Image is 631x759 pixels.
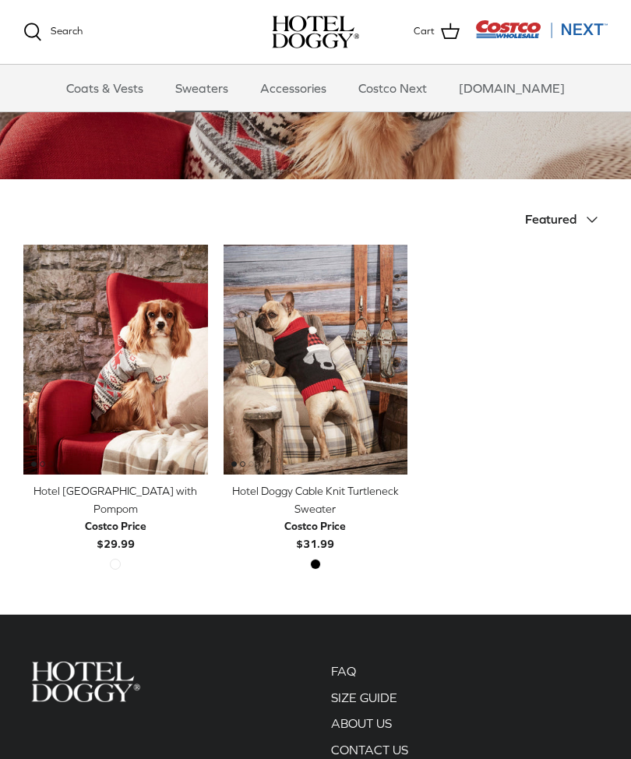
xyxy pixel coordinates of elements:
a: Visit Costco Next [475,30,608,41]
div: Costco Price [284,517,346,535]
a: Search [23,23,83,41]
b: $31.99 [284,517,346,549]
a: Hotel [GEOGRAPHIC_DATA] with Pompom Costco Price$29.99 [23,482,208,552]
a: Accessories [246,65,340,111]
a: [DOMAIN_NAME] [445,65,579,111]
a: Coats & Vests [52,65,157,111]
div: Hotel [GEOGRAPHIC_DATA] with Pompom [23,482,208,517]
a: Cart [414,22,460,42]
a: Hotel Doggy Cable Knit Turtleneck Sweater [224,245,408,475]
a: Hotel Doggy Fair Isle Sweater with Pompom [23,245,208,475]
a: Costco Next [344,65,441,111]
button: Featured [525,203,608,237]
img: hoteldoggycom [272,16,359,48]
span: Featured [525,212,576,226]
a: hoteldoggy.com hoteldoggycom [272,16,359,48]
div: Hotel Doggy Cable Knit Turtleneck Sweater [224,482,408,517]
a: Hotel Doggy Cable Knit Turtleneck Sweater Costco Price$31.99 [224,482,408,552]
a: SIZE GUIDE [331,690,397,704]
a: CONTACT US [331,743,408,757]
a: FAQ [331,664,356,678]
div: Costco Price [85,517,146,535]
a: ABOUT US [331,716,392,730]
img: Costco Next [475,19,608,39]
img: Hotel Doggy Costco Next [31,662,140,701]
b: $29.99 [85,517,146,549]
span: Cart [414,23,435,40]
a: Sweaters [161,65,242,111]
span: Search [51,25,83,37]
